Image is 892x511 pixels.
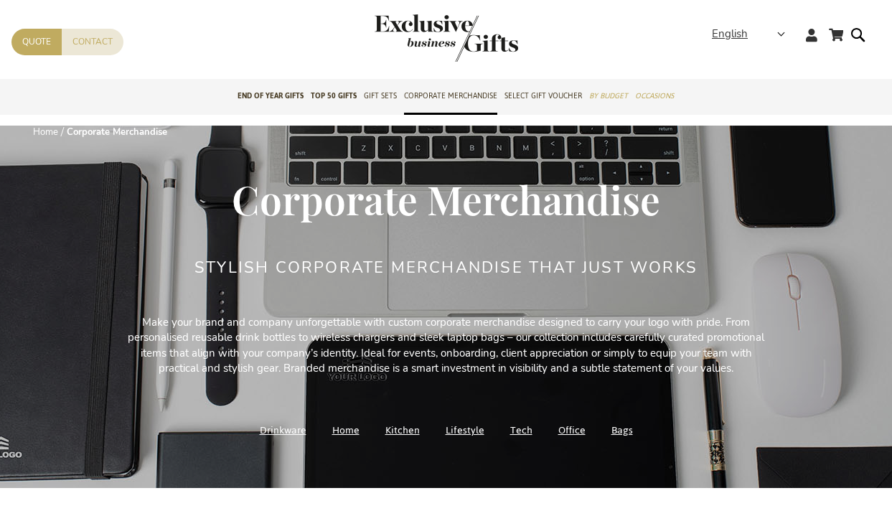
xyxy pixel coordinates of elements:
[11,29,62,55] a: Quote
[510,421,532,440] a: Tech
[558,421,586,440] a: Office
[364,88,397,103] span: Gift Sets
[33,126,58,139] a: Home
[311,88,357,103] span: TOP 50 Gifts
[589,88,628,103] span: By Budget
[232,172,660,225] span: Corporate Merchandise
[404,88,497,103] span: Corporate Merchandise
[332,421,360,440] a: Home
[67,126,167,139] strong: Corporate Merchandise
[194,259,698,276] h2: Stylish Corporate Merchandise That Just Works
[635,88,674,103] span: Occasions
[62,29,123,55] a: Contact
[504,88,582,103] span: Select Gift Voucher
[260,421,306,440] a: Drinkware
[375,14,518,62] img: Exclusive Business gifts logo
[385,421,420,440] a: Kitchen
[712,26,794,42] div: English
[611,421,633,440] a: Bags
[238,88,304,103] span: End of year gifts
[712,26,748,42] span: English
[375,14,446,62] a: store logo
[123,315,769,377] p: Make your brand and company unforgettable with custom corporate merchandise designed to carry you...
[446,421,484,440] a: Lifestyle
